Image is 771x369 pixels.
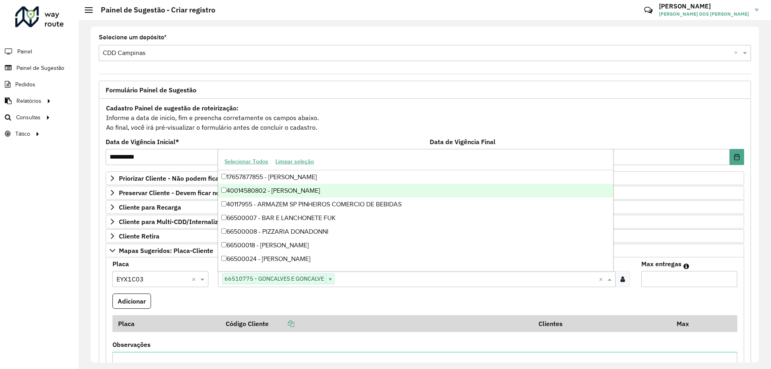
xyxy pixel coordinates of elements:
label: Data de Vigência Final [430,137,496,147]
div: 40117955 - ARMAZEM SP PINHEIROS COMERCIO DE BEBIDAS [218,198,613,211]
div: 40014580802 - [PERSON_NAME] [218,184,613,198]
span: Preservar Cliente - Devem ficar no buffer, não roteirizar [119,190,282,196]
th: Clientes [533,315,671,332]
th: Placa [112,315,220,332]
th: Max [671,315,703,332]
button: Selecionar Todos [221,155,272,168]
span: Cliente para Recarga [119,204,181,210]
ng-dropdown-panel: Options list [218,149,613,271]
label: Data de Vigência Inicial [106,137,179,147]
a: Mapas Sugeridos: Placa-Cliente [106,244,744,257]
div: 66500024 - [PERSON_NAME] [218,252,613,266]
a: Preservar Cliente - Devem ficar no buffer, não roteirizar [106,186,744,200]
span: Pedidos [15,80,35,89]
label: Max entregas [641,259,681,269]
a: Cliente para Multi-CDD/Internalização [106,215,744,228]
span: Tático [15,130,30,138]
a: Contato Rápido [640,2,657,19]
span: Consultas [16,113,41,122]
button: Adicionar [112,294,151,309]
span: × [326,274,334,284]
button: Choose Date [730,149,744,165]
span: Priorizar Cliente - Não podem ficar no buffer [119,175,250,181]
div: 17657877855 - [PERSON_NAME] [218,170,613,184]
span: Cliente Retira [119,233,159,239]
a: Priorizar Cliente - Não podem ficar no buffer [106,171,744,185]
strong: Cadastro Painel de sugestão de roteirização: [106,104,239,112]
a: Cliente Retira [106,229,744,243]
div: 66500008 - PIZZARIA DONADONNI [218,225,613,239]
span: Clear all [599,274,606,284]
div: 66500007 - BAR E LANCHONETE FUK [218,211,613,225]
span: 66510775 - GONCALVES E GONCALVE [222,274,326,283]
span: Clear all [734,48,741,58]
label: Observações [112,340,151,349]
span: Clear all [192,274,198,284]
div: Informe a data de inicio, fim e preencha corretamente os campos abaixo. Ao final, você irá pré-vi... [106,103,744,133]
span: Formulário Painel de Sugestão [106,87,196,93]
h2: Painel de Sugestão - Criar registro [93,6,215,14]
span: Mapas Sugeridos: Placa-Cliente [119,247,213,254]
th: Código Cliente [220,315,533,332]
a: Cliente para Recarga [106,200,744,214]
span: Relatórios [16,97,41,105]
div: 66500027 - PASCHOAL JOSE DOS SA [218,266,613,279]
label: Selecione um depósito [99,33,167,42]
label: Placa [112,259,129,269]
span: Painel [17,47,32,56]
h3: [PERSON_NAME] [659,2,749,10]
button: Limpar seleção [272,155,318,168]
a: Copiar [269,320,294,328]
span: [PERSON_NAME] DOS [PERSON_NAME] [659,10,749,18]
div: 66500018 - [PERSON_NAME] [218,239,613,252]
span: Painel de Sugestão [16,64,64,72]
em: Máximo de clientes que serão colocados na mesma rota com os clientes informados [683,263,689,269]
span: Cliente para Multi-CDD/Internalização [119,218,232,225]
